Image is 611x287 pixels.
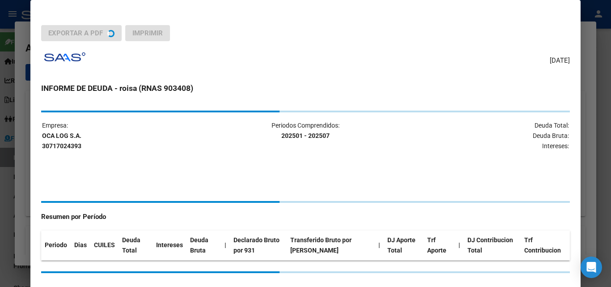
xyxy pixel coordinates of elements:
button: Imprimir [125,25,170,41]
th: Intereses [153,231,187,260]
h4: Resumen por Período [41,212,569,222]
th: | [221,231,230,260]
th: Declarado Bruto por 931 [230,231,287,260]
th: Periodo [41,231,71,260]
button: Exportar a PDF [41,25,122,41]
th: Dias [71,231,90,260]
th: Transferido Bruto por [PERSON_NAME] [287,231,375,260]
span: Imprimir [132,29,163,37]
h3: INFORME DE DEUDA - roisa (RNAS 903408) [41,82,569,94]
th: CUILES [90,231,119,260]
th: Trf Aporte [424,231,455,260]
span: Exportar a PDF [48,29,103,37]
strong: 202501 - 202507 [281,132,330,139]
th: Trf Contribucion [521,231,570,260]
p: Empresa: [42,120,217,151]
strong: OCA LOG S.A. 30717024393 [42,132,81,150]
p: Periodos Comprendidos: [218,120,393,141]
div: Open Intercom Messenger [581,257,602,278]
th: | [455,231,464,260]
th: Deuda Bruta [187,231,221,260]
th: DJ Aporte Total [384,231,423,260]
th: Deuda Total [119,231,153,260]
p: Deuda Total: Deuda Bruta: Intereses: [394,120,569,151]
span: [DATE] [550,56,570,66]
th: DJ Contribucion Total [464,231,521,260]
th: | [375,231,384,260]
